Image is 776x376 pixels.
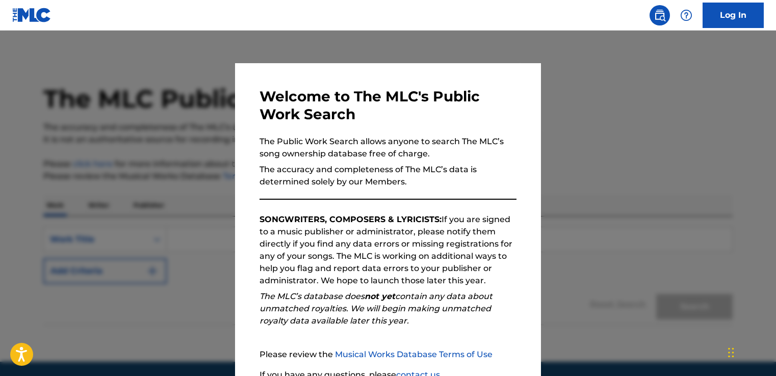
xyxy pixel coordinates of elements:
[680,9,692,21] img: help
[260,164,516,188] p: The accuracy and completeness of The MLC’s data is determined solely by our Members.
[260,213,516,287] p: If you are signed to a music publisher or administrator, please notify them directly if you find ...
[650,5,670,25] a: Public Search
[12,8,51,22] img: MLC Logo
[365,291,395,301] strong: not yet
[260,348,516,361] p: Please review the
[260,214,442,224] strong: SONGWRITERS, COMPOSERS & LYRICISTS:
[728,337,734,368] div: Drag
[260,291,493,326] em: The MLC’s database does contain any data about unmatched royalties. We will begin making unmatche...
[260,136,516,160] p: The Public Work Search allows anyone to search The MLC’s song ownership database free of charge.
[654,9,666,21] img: search
[703,3,764,28] a: Log In
[335,350,493,359] a: Musical Works Database Terms of Use
[725,327,776,376] iframe: Chat Widget
[676,5,696,25] div: Help
[260,88,516,123] h3: Welcome to The MLC's Public Work Search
